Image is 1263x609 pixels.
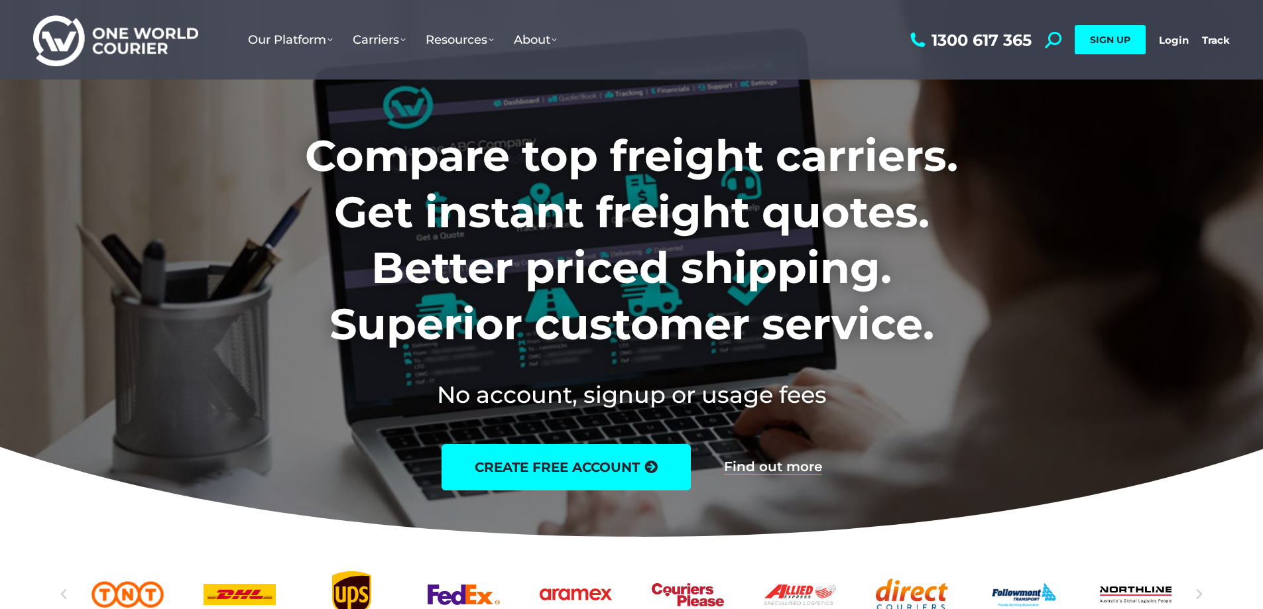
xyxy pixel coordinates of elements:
span: SIGN UP [1090,34,1130,46]
span: Our Platform [248,32,333,47]
a: About [504,19,567,60]
h2: No account, signup or usage fees [217,378,1046,411]
span: Resources [426,32,494,47]
a: SIGN UP [1075,25,1146,54]
a: Login [1159,34,1189,46]
a: Carriers [343,19,416,60]
a: Our Platform [238,19,343,60]
span: About [514,32,557,47]
h1: Compare top freight carriers. Get instant freight quotes. Better priced shipping. Superior custom... [217,128,1046,352]
a: Find out more [724,460,822,474]
span: Carriers [353,32,406,47]
img: One World Courier [33,13,198,67]
a: create free account [442,444,691,490]
a: 1300 617 365 [907,32,1032,48]
a: Resources [416,19,504,60]
a: Track [1202,34,1230,46]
